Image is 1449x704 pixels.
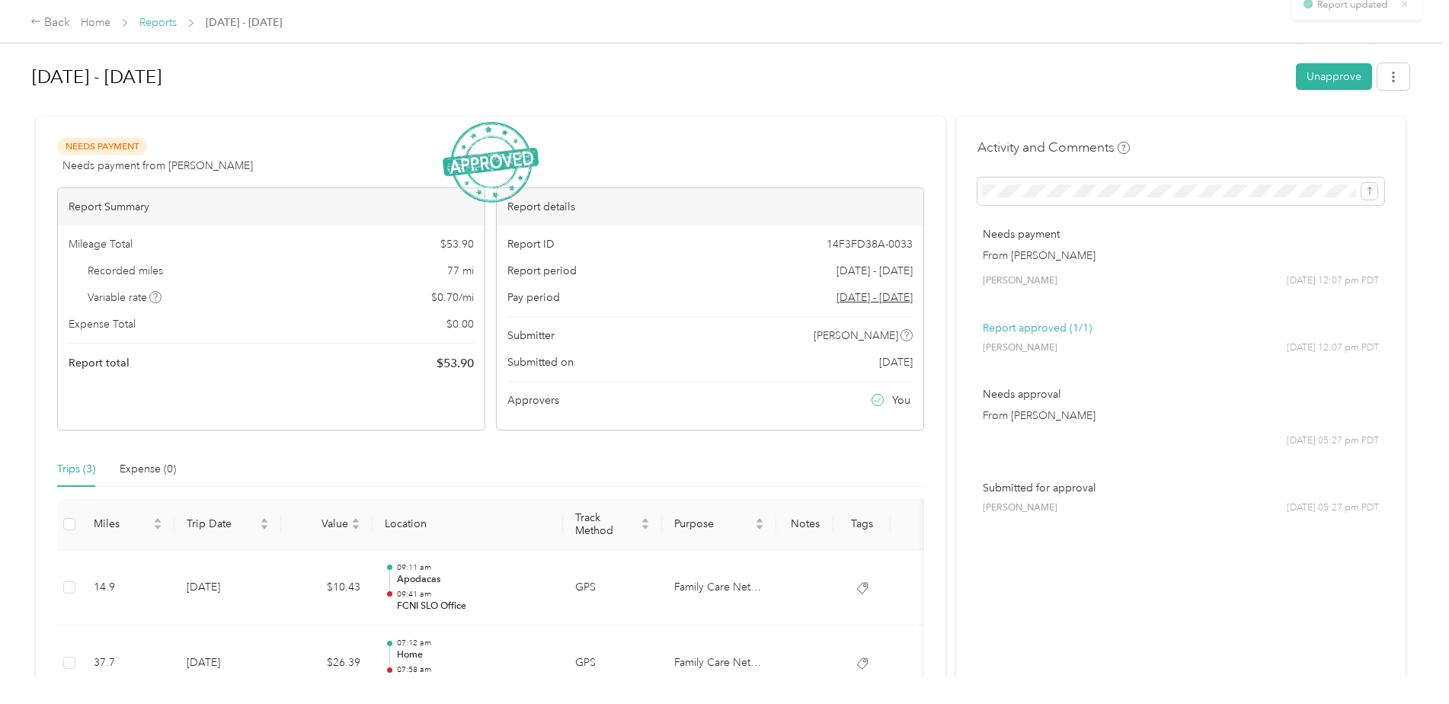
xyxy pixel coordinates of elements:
p: From [PERSON_NAME] [983,248,1379,264]
td: [DATE] [174,550,281,626]
p: 09:11 am [397,562,551,573]
td: Family Care Network [662,626,776,702]
th: Purpose [662,499,776,550]
p: Report approved (1/1) [983,320,1379,336]
span: Pay period [507,290,560,306]
span: Approvers [507,392,559,408]
span: [PERSON_NAME] [814,328,898,344]
p: 07:12 am [397,638,551,648]
span: [DATE] 12:07 pm PDT [1287,274,1379,288]
span: caret-up [641,516,650,525]
div: Back [30,14,70,32]
span: Report period [507,263,577,279]
td: $10.43 [281,550,373,626]
span: Go to pay period [836,290,913,306]
span: caret-up [351,516,360,525]
span: Mileage Total [69,236,133,252]
span: [PERSON_NAME] [983,274,1057,288]
span: Submitted on [507,354,574,370]
span: Recorded miles [88,263,163,279]
span: [PERSON_NAME] [983,501,1057,515]
th: Trip Date [174,499,281,550]
span: Value [293,517,348,530]
span: Needs payment from [PERSON_NAME] [62,158,253,174]
span: Expense Total [69,316,136,332]
p: Needs payment [983,226,1379,242]
span: You [892,392,910,408]
h1: Aug 18 - 31, 2025 [32,59,1285,95]
span: $ 0.00 [446,316,474,332]
span: Trip Date [187,517,257,530]
td: 37.7 [82,626,174,702]
span: [DATE] - [DATE] [836,263,913,279]
span: caret-down [260,523,269,532]
span: Needs Payment [57,138,147,155]
p: Needs approval [983,386,1379,402]
span: $ 53.90 [437,354,474,373]
span: caret-down [641,523,650,532]
a: Home [81,16,110,29]
p: 07:58 am [397,664,551,675]
th: Location [373,499,563,550]
span: caret-down [351,523,360,532]
h4: Activity and Comments [977,138,1130,157]
span: Miles [94,517,150,530]
span: 77 mi [447,263,474,279]
th: Value [281,499,373,550]
span: caret-up [153,516,162,525]
th: Track Method [563,499,662,550]
th: Tags [833,499,891,550]
a: Reports [139,16,177,29]
button: Unapprove [1296,63,1372,90]
span: caret-up [260,516,269,525]
span: caret-down [755,523,764,532]
div: Report Summary [58,188,485,226]
p: Apodacas [397,675,551,689]
span: Track Method [575,511,638,537]
span: $ 0.70 / mi [431,290,474,306]
img: ApprovedStamp [443,122,539,203]
div: Trips (3) [57,461,95,478]
td: GPS [563,626,662,702]
span: Report ID [507,236,555,252]
td: 14.9 [82,550,174,626]
span: Report total [69,355,130,371]
span: [DATE] 05:27 pm PDT [1287,434,1379,448]
p: Apodacas [397,573,551,587]
th: Miles [82,499,174,550]
span: Variable rate [88,290,162,306]
p: From [PERSON_NAME] [983,408,1379,424]
span: Purpose [674,517,752,530]
p: Submitted for approval [983,480,1379,496]
td: Family Care Network [662,550,776,626]
p: FCNI SLO Office [397,600,551,613]
th: Notes [776,499,833,550]
div: Report details [497,188,923,226]
span: [PERSON_NAME] [983,341,1057,355]
span: [DATE] 12:07 pm PDT [1287,341,1379,355]
td: GPS [563,550,662,626]
iframe: Everlance-gr Chat Button Frame [1364,619,1449,704]
span: [DATE] - [DATE] [206,14,282,30]
span: Submitter [507,328,555,344]
span: $ 53.90 [440,236,474,252]
span: caret-up [755,516,764,525]
span: 14F3FD38A-0033 [827,236,913,252]
p: Home [397,648,551,662]
span: caret-down [153,523,162,532]
p: 09:41 am [397,589,551,600]
td: $26.39 [281,626,373,702]
span: [DATE] 05:27 pm PDT [1287,501,1379,515]
td: [DATE] [174,626,281,702]
div: Expense (0) [120,461,176,478]
span: [DATE] [879,354,913,370]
